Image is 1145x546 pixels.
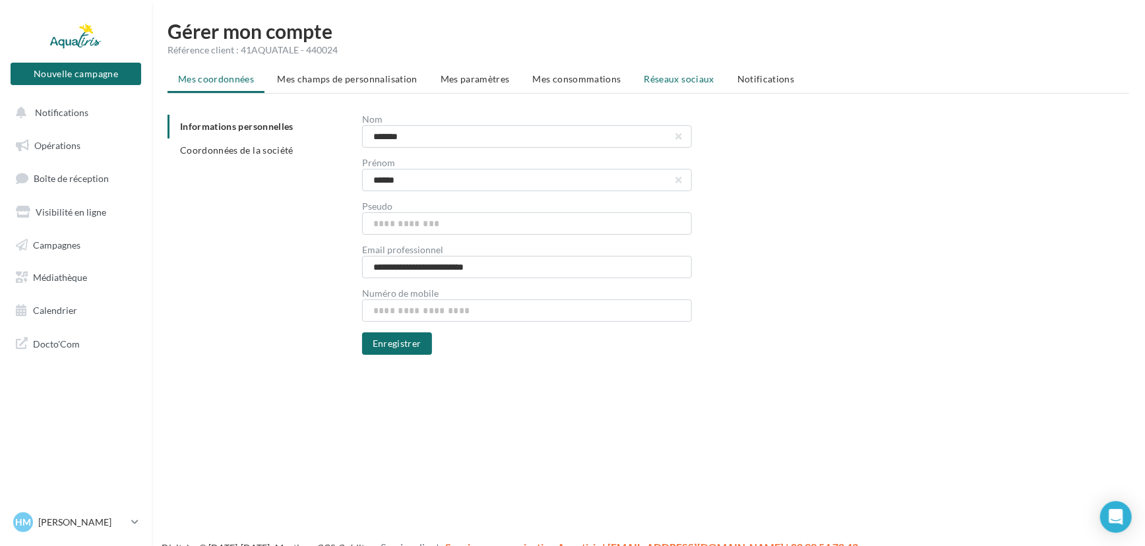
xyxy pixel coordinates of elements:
span: Notifications [737,73,795,84]
a: Campagnes [8,231,144,259]
span: Visibilité en ligne [36,206,106,218]
div: Open Intercom Messenger [1100,501,1132,533]
span: Opérations [34,140,80,151]
span: Boîte de réception [34,173,109,184]
div: Référence client : 41AQUATALE - 440024 [168,44,1129,57]
button: Enregistrer [362,332,432,355]
p: [PERSON_NAME] [38,516,126,529]
span: Campagnes [33,239,80,250]
div: Prénom [362,158,692,167]
span: Médiathèque [33,272,87,283]
a: Docto'Com [8,330,144,357]
a: Boîte de réception [8,164,144,193]
h1: Gérer mon compte [168,21,1129,41]
a: Opérations [8,132,144,160]
span: Notifications [35,107,88,118]
a: Calendrier [8,297,144,324]
span: Mes paramètres [441,73,510,84]
span: Coordonnées de la société [180,144,294,156]
button: Notifications [8,99,139,127]
span: HM [15,516,31,529]
span: Mes consommations [533,73,621,84]
button: Nouvelle campagne [11,63,141,85]
div: Numéro de mobile [362,289,692,298]
a: Médiathèque [8,264,144,291]
a: HM [PERSON_NAME] [11,510,141,535]
span: Docto'Com [33,335,80,352]
div: Nom [362,115,692,124]
a: Visibilité en ligne [8,198,144,226]
span: Calendrier [33,305,77,316]
div: Email professionnel [362,245,692,255]
span: Réseaux sociaux [644,73,714,84]
div: Pseudo [362,202,692,211]
span: Mes champs de personnalisation [277,73,418,84]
